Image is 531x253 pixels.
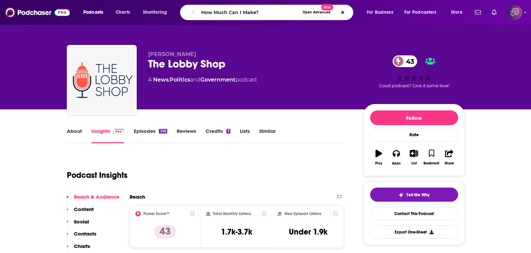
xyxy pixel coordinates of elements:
[116,8,130,17] span: Charts
[198,7,300,18] input: Search podcasts, credits, & more...
[370,145,388,169] button: Play
[79,7,112,18] button: open menu
[67,194,119,206] button: Reach & Audience
[130,194,145,200] h2: Reach
[370,128,458,142] div: Rate
[68,46,135,113] img: The Lobby Shop
[388,145,405,169] button: Apps
[375,161,382,165] div: Play
[370,110,458,125] button: Follow
[400,7,446,18] button: open menu
[143,8,167,17] span: Monitoring
[5,6,70,19] img: Podchaser - Follow, Share and Rate Podcasts
[113,129,125,134] img: Podchaser Pro
[67,206,94,218] button: Content
[284,211,321,216] h2: New Episode Listens
[405,145,423,169] button: List
[148,51,196,57] span: [PERSON_NAME]
[424,161,439,165] div: Bookmark
[393,55,417,67] a: 43
[404,8,437,17] span: For Podcasters
[445,161,454,165] div: Share
[74,218,89,225] p: Social
[289,227,327,237] h3: Under 1.9k
[259,128,276,143] a: Similar
[507,5,522,20] img: User Profile
[321,4,333,10] span: New
[111,7,134,18] a: Charts
[507,5,522,20] button: Show profile menu
[440,145,458,169] button: Share
[362,7,402,18] button: open menu
[423,145,440,169] button: Bookmark
[186,5,360,20] div: Search podcasts, credits, & more...
[446,7,471,18] button: open menu
[159,129,167,134] div: 256
[190,77,201,83] span: and
[406,192,430,198] span: Tell Me Why
[392,161,401,165] div: Apps
[300,8,334,16] button: Open AdvancedNew
[370,225,458,239] button: Export One-Sheet
[134,128,167,143] a: Episodes256
[138,7,176,18] button: open menu
[399,55,417,67] span: 43
[370,207,458,220] a: Contact This Podcast
[170,77,190,83] a: Politics
[411,161,417,165] div: List
[169,77,170,83] span: ,
[74,194,119,200] p: Reach & Audience
[74,206,94,212] p: Content
[221,227,252,237] h3: 1.7k-3.7k
[379,83,449,88] span: Good podcast? Give it some love!
[367,8,393,17] span: For Business
[91,128,125,143] a: InsightsPodchaser Pro
[240,128,250,143] a: Lists
[398,192,404,198] img: tell me why sparkle
[74,231,96,237] p: Contacts
[303,11,330,14] span: Open Advanced
[206,128,230,143] a: Credits3
[489,7,499,18] a: Show notifications dropdown
[201,77,235,83] a: Government
[148,76,257,84] div: A podcast
[370,188,458,202] button: tell me why sparkleTell Me Why
[472,7,484,18] a: Show notifications dropdown
[177,128,196,143] a: Reviews
[67,218,89,231] button: Social
[67,170,128,180] h1: Podcast Insights
[364,51,464,93] div: 43Good podcast? Give it some love!
[67,231,96,243] button: Contacts
[74,243,90,249] p: Charts
[451,8,462,17] span: More
[507,5,522,20] span: Logged in as corioliscompany
[83,8,103,17] span: Podcasts
[143,211,170,216] h2: Power Score™
[153,77,169,83] a: News
[67,128,82,143] a: About
[154,225,176,239] p: 43
[213,211,251,216] h2: Total Monthly Listens
[226,129,230,134] div: 3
